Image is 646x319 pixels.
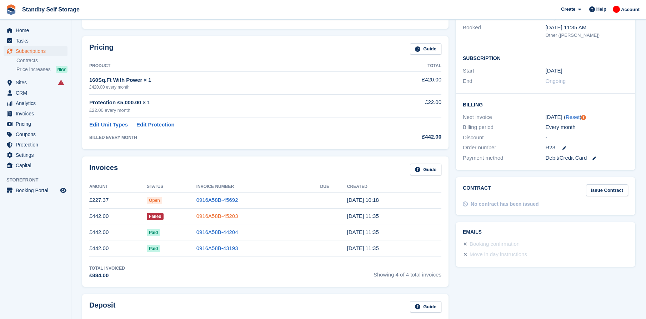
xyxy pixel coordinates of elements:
[463,24,545,39] div: Booked
[470,250,527,259] div: Move in day instructions
[16,36,59,46] span: Tasks
[147,197,162,204] span: Open
[347,213,379,219] time: 2025-08-02 10:35:44 UTC
[546,78,566,84] span: Ongoing
[19,4,82,15] a: Standby Self Storage
[6,176,71,184] span: Storefront
[596,6,606,13] span: Help
[4,98,67,108] a: menu
[89,43,114,55] h2: Pricing
[4,185,67,195] a: menu
[89,301,115,313] h2: Deposit
[347,197,379,203] time: 2025-08-18 09:18:15 UTC
[546,14,566,20] a: Croydon
[16,109,59,119] span: Invoices
[546,24,628,32] div: [DATE] 11:35 AM
[580,114,587,121] div: Tooltip anchor
[546,32,628,39] div: Other ([PERSON_NAME])
[561,6,575,13] span: Create
[463,154,545,162] div: Payment method
[89,99,376,107] div: Protection £5,000.00 × 1
[586,184,628,196] a: Issue Contract
[16,25,59,35] span: Home
[89,265,125,271] div: Total Invoiced
[4,119,67,129] a: menu
[376,72,441,94] td: £420.00
[4,25,67,35] a: menu
[147,181,196,193] th: Status
[376,94,441,118] td: £22.00
[4,150,67,160] a: menu
[463,113,545,121] div: Next invoice
[410,43,441,55] a: Guide
[16,65,67,73] a: Price increases NEW
[463,123,545,131] div: Billing period
[463,229,628,235] h2: Emails
[347,181,441,193] th: Created
[546,134,628,142] div: -
[89,134,376,141] div: BILLED EVERY MONTH
[463,101,628,108] h2: Billing
[4,46,67,56] a: menu
[147,245,160,252] span: Paid
[89,164,118,175] h2: Invoices
[376,133,441,141] div: £442.00
[320,181,347,193] th: Due
[58,80,64,85] i: Smart entry sync failures have occurred
[89,76,376,84] div: 160Sq.Ft With Power × 1
[613,6,620,13] img: Aaron Winter
[89,208,147,224] td: £442.00
[546,154,628,162] div: Debit/Credit Card
[196,181,320,193] th: Invoice Number
[546,113,628,121] div: [DATE] ( )
[89,181,147,193] th: Amount
[410,301,441,313] a: Guide
[347,245,379,251] time: 2025-06-02 10:35:38 UTC
[463,184,491,196] h2: Contract
[463,54,628,61] h2: Subscription
[4,88,67,98] a: menu
[89,192,147,208] td: £227.37
[621,6,640,13] span: Account
[4,129,67,139] a: menu
[136,121,175,129] a: Edit Protection
[463,134,545,142] div: Discount
[16,78,59,88] span: Sites
[16,160,59,170] span: Capital
[89,240,147,256] td: £442.00
[16,46,59,56] span: Subscriptions
[59,186,67,195] a: Preview store
[463,67,545,75] div: Start
[196,197,238,203] a: 0916A58B-45692
[89,271,125,280] div: £884.00
[16,57,67,64] a: Contracts
[4,78,67,88] a: menu
[470,240,520,249] div: Booking confirmation
[89,60,376,72] th: Product
[16,140,59,150] span: Protection
[546,123,628,131] div: Every month
[89,121,128,129] a: Edit Unit Types
[471,200,539,208] div: No contract has been issued
[16,66,51,73] span: Price increases
[16,185,59,195] span: Booking Portal
[89,107,376,114] div: £22.00 every month
[463,77,545,85] div: End
[147,229,160,236] span: Paid
[89,224,147,240] td: £442.00
[374,265,441,280] span: Showing 4 of 4 total invoices
[566,114,580,120] a: Reset
[56,66,67,73] div: NEW
[4,36,67,46] a: menu
[347,229,379,235] time: 2025-07-02 10:35:52 UTC
[196,229,238,235] a: 0916A58B-44204
[89,84,376,90] div: £420.00 every month
[463,144,545,152] div: Order number
[196,213,238,219] a: 0916A58B-45203
[4,140,67,150] a: menu
[147,213,164,220] span: Failed
[546,67,562,75] time: 2025-06-02 00:00:00 UTC
[16,88,59,98] span: CRM
[376,60,441,72] th: Total
[546,144,556,152] span: R23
